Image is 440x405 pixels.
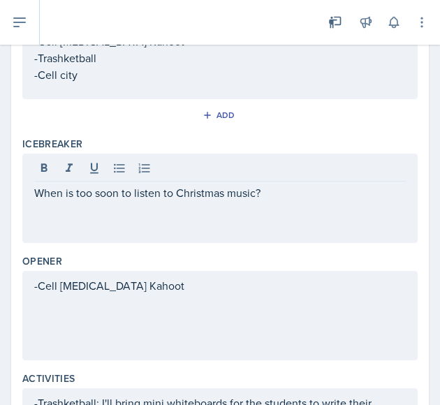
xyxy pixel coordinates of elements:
[34,277,406,294] p: -Cell [MEDICAL_DATA] Kahoot
[205,110,235,121] div: Add
[22,137,83,151] label: Icebreaker
[22,254,62,268] label: Opener
[34,184,406,201] p: When is too soon to listen to Christmas music?
[198,105,243,126] button: Add
[34,50,406,66] p: -Trashketball
[34,66,406,83] p: -Cell city
[22,371,75,385] label: Activities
